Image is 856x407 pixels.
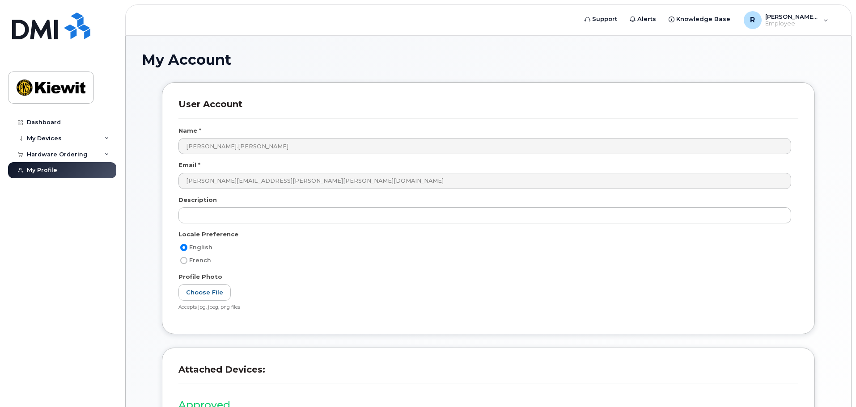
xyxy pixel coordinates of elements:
[178,126,201,135] label: Name *
[178,273,222,281] label: Profile Photo
[178,99,798,118] h3: User Account
[180,257,187,264] input: French
[189,257,211,264] span: French
[178,161,200,169] label: Email *
[189,244,212,251] span: English
[178,284,231,301] label: Choose File
[142,52,835,67] h1: My Account
[178,304,791,311] div: Accepts jpg, jpeg, png files
[178,230,238,239] label: Locale Preference
[178,196,217,204] label: Description
[180,244,187,251] input: English
[178,364,798,383] h3: Attached Devices:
